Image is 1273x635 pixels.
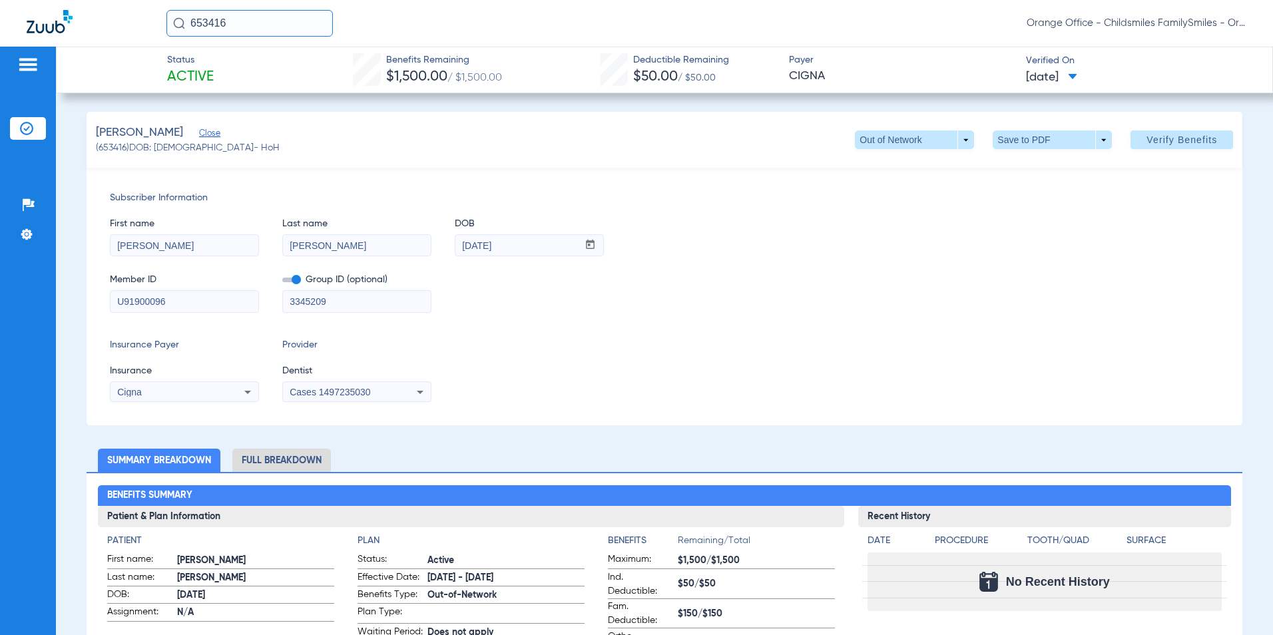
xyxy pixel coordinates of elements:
[935,534,1023,552] app-breakdown-title: Procedure
[107,570,172,586] span: Last name:
[678,554,835,568] span: $1,500/$1,500
[1006,575,1110,588] span: No Recent History
[199,128,211,141] span: Close
[358,588,423,604] span: Benefits Type:
[466,224,509,230] mat-label: mm / dd / yyyy
[1026,69,1077,86] span: [DATE]
[608,534,678,548] h4: Benefits
[386,70,447,84] span: $1,500.00
[608,600,673,628] span: Fam. Deductible:
[935,534,1023,548] h4: Procedure
[1026,54,1252,68] span: Verified On
[979,572,998,592] img: Calendar
[1146,134,1217,145] span: Verify Benefits
[282,364,431,378] span: Dentist
[608,570,673,598] span: Ind. Deductible:
[633,53,729,67] span: Deductible Remaining
[678,607,835,621] span: $150/$150
[107,588,172,604] span: DOB:
[107,552,172,568] span: First name:
[868,534,923,548] h4: Date
[110,338,259,352] span: Insurance Payer
[98,506,844,527] h3: Patient & Plan Information
[993,130,1112,149] button: Save to PDF
[117,387,142,397] span: Cigna
[110,217,259,231] span: First name
[107,534,334,548] h4: Patient
[107,605,172,621] span: Assignment:
[447,73,502,83] span: / $1,500.00
[358,552,423,568] span: Status:
[1206,571,1273,635] iframe: Chat Widget
[427,554,585,568] span: Active
[386,53,502,67] span: Benefits Remaining
[98,449,220,472] li: Summary Breakdown
[282,338,431,352] span: Provider
[1027,17,1246,30] span: Orange Office - Childsmiles FamilySmiles - Orange St Dental Associates LLC - Orange General DBA A...
[17,57,39,73] img: hamburger-icon
[1027,534,1122,552] app-breakdown-title: Tooth/Quad
[167,68,214,87] span: Active
[166,10,333,37] input: Search for patients
[167,53,214,67] span: Status
[110,191,1220,205] span: Subscriber Information
[789,53,1015,67] span: Payer
[27,10,73,33] img: Zuub Logo
[1127,534,1221,552] app-breakdown-title: Surface
[232,449,331,472] li: Full Breakdown
[678,577,835,591] span: $50/$50
[290,387,370,397] span: Cases 1497235030
[678,534,835,552] span: Remaining/Total
[608,534,678,552] app-breakdown-title: Benefits
[282,273,431,287] span: Group ID (optional)
[177,606,334,620] span: N/A
[608,552,673,568] span: Maximum:
[1027,534,1122,548] h4: Tooth/Quad
[358,570,423,586] span: Effective Date:
[455,217,604,231] span: DOB
[177,571,334,585] span: [PERSON_NAME]
[177,588,334,602] span: [DATE]
[110,273,259,287] span: Member ID
[110,364,259,378] span: Insurance
[1131,130,1233,149] button: Verify Benefits
[678,73,716,83] span: / $50.00
[633,70,678,84] span: $50.00
[858,506,1231,527] h3: Recent History
[855,130,974,149] button: Out of Network
[98,485,1231,507] h2: Benefits Summary
[282,217,431,231] span: Last name
[96,124,183,141] span: [PERSON_NAME]
[789,68,1015,85] span: CIGNA
[96,141,280,155] span: (653416) DOB: [DEMOGRAPHIC_DATA] - HoH
[358,534,585,548] h4: Plan
[173,17,185,29] img: Search Icon
[1127,534,1221,548] h4: Surface
[427,571,585,585] span: [DATE] - [DATE]
[427,588,585,602] span: Out-of-Network
[177,554,334,568] span: [PERSON_NAME]
[577,235,603,256] button: Open calendar
[358,605,423,623] span: Plan Type:
[868,534,923,552] app-breakdown-title: Date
